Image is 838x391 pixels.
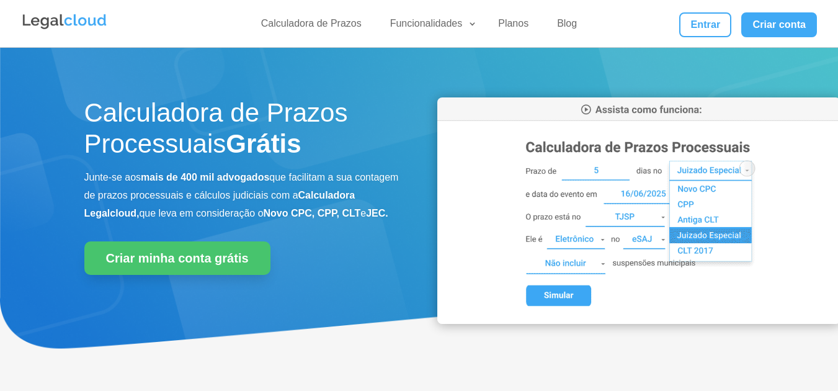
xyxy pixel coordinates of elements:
[21,12,108,31] img: Legalcloud Logo
[21,22,108,33] a: Logo da Legalcloud
[491,17,536,35] a: Planos
[264,208,361,218] b: Novo CPC, CPP, CLT
[226,129,301,158] strong: Grátis
[254,17,369,35] a: Calculadora de Prazos
[84,169,401,222] p: Junte-se aos que facilitam a sua contagem de prazos processuais e cálculos judiciais com a que le...
[84,97,401,166] h1: Calculadora de Prazos Processuais
[141,172,269,182] b: mais de 400 mil advogados
[741,12,817,37] a: Criar conta
[383,17,478,35] a: Funcionalidades
[84,241,270,275] a: Criar minha conta grátis
[84,190,355,218] b: Calculadora Legalcloud,
[679,12,731,37] a: Entrar
[550,17,584,35] a: Blog
[366,208,388,218] b: JEC.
